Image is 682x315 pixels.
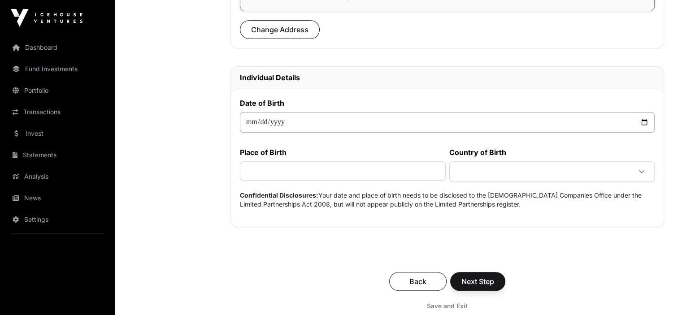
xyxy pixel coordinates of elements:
[7,59,108,79] a: Fund Investments
[240,191,655,209] p: Your date and place of birth needs to be disclosed to the [DEMOGRAPHIC_DATA] Companies Office und...
[637,272,682,315] iframe: Chat Widget
[240,20,320,39] button: Change Address
[7,210,108,229] a: Settings
[7,102,108,122] a: Transactions
[7,81,108,100] a: Portfolio
[449,147,655,158] label: Country of Birth
[240,147,446,158] label: Place of Birth
[461,276,494,287] span: Next Step
[7,145,108,165] a: Statements
[400,276,435,287] span: Back
[251,24,308,35] span: Change Address
[7,124,108,143] a: Invest
[7,167,108,186] a: Analysis
[427,302,468,311] span: Save and Exit
[450,272,505,291] button: Next Step
[240,72,655,83] h2: Individual Details
[416,298,478,314] button: Save and Exit
[240,191,318,199] strong: Confidential Disclosures:
[240,98,655,108] label: Date of Birth
[7,38,108,57] a: Dashboard
[389,272,447,291] button: Back
[7,188,108,208] a: News
[11,9,83,27] img: Icehouse Ventures Logo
